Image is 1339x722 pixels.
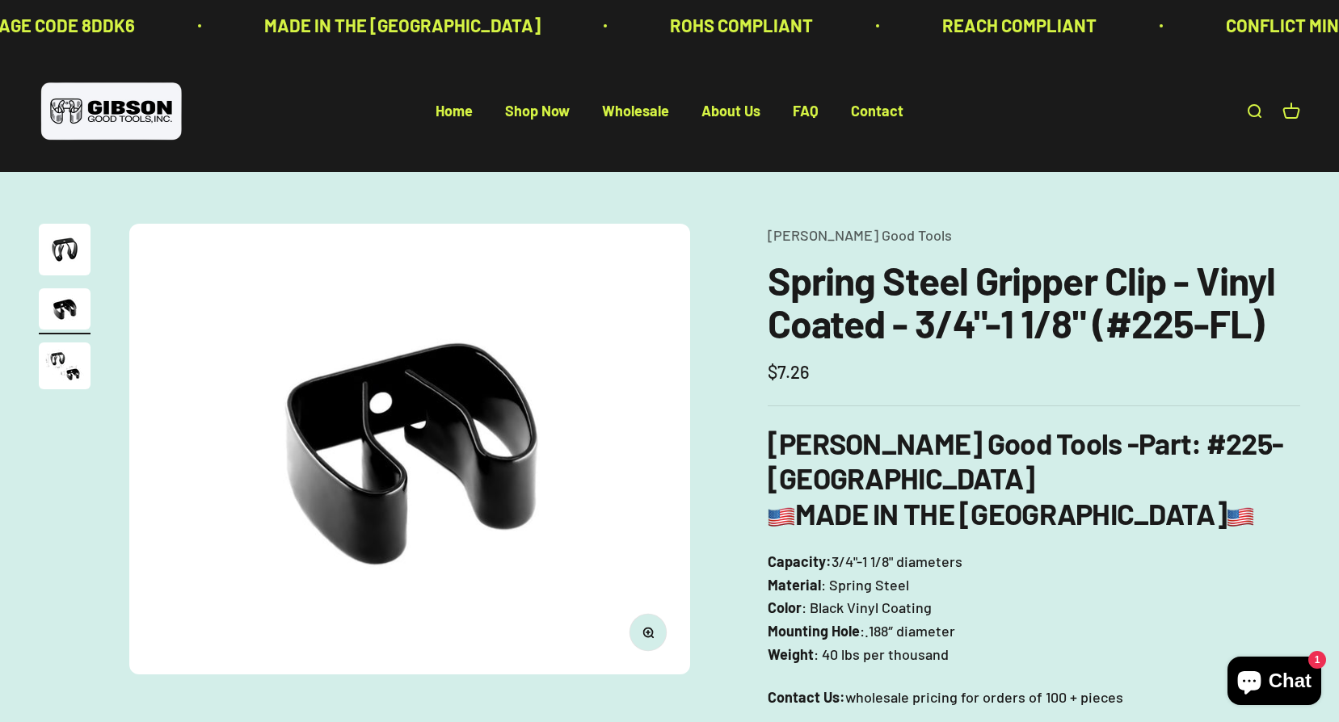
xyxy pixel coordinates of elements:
[39,288,91,334] button: Go to item 2
[1223,657,1326,709] inbox-online-store-chat: Shopify online store chat
[768,576,821,594] strong: Material
[768,259,1300,345] h1: Spring Steel Gripper Clip - Vinyl Coated - 3/4"-1 1/8" (#225-FL)
[505,103,570,120] a: Shop Now
[644,11,787,40] p: ROHS COMPLIANT
[436,103,473,120] a: Home
[768,226,952,244] a: [PERSON_NAME] Good Tools
[851,103,903,120] a: Contact
[768,645,814,663] strong: Weight
[602,103,669,120] a: Wholesale
[1139,426,1191,460] span: Part
[768,552,832,570] strong: Capacity:
[768,622,860,640] strong: Mounting Hole
[768,688,845,706] strong: Contact Us:
[768,496,1254,531] b: MADE IN THE [GEOGRAPHIC_DATA]
[821,573,909,597] span: : Spring Steel
[768,686,1300,709] p: wholesale pricing for orders of 100 + pieces
[39,224,91,275] img: Gripper clip, made & shipped from the USA!
[39,342,91,389] img: close up of a spring steel gripper clip, tool clip, durable, secure holding, Excellent corrosion ...
[129,224,690,674] img: close up of a spring steel gripper clip, tool clip, durable, secure holding, Excellent corrosion ...
[865,619,955,643] span: .188″ diameter
[701,103,760,120] a: About Us
[793,103,819,120] a: FAQ
[768,358,810,386] sale-price: $7.26
[916,11,1071,40] p: REACH COMPLIANT
[802,596,932,619] span: : Black Vinyl Coating
[768,598,802,616] strong: Color
[238,11,515,40] p: MADE IN THE [GEOGRAPHIC_DATA]
[860,619,865,643] span: :
[768,550,1300,666] p: 3/4"-1 1/8" diameters
[39,224,91,280] button: Go to item 1
[768,426,1283,495] strong: : #225-[GEOGRAPHIC_DATA]
[814,643,949,666] span: : 40 lbs per thousand
[39,342,91,394] button: Go to item 3
[39,288,91,330] img: close up of a spring steel gripper clip, tool clip, durable, secure holding, Excellent corrosion ...
[768,426,1191,460] b: [PERSON_NAME] Good Tools -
